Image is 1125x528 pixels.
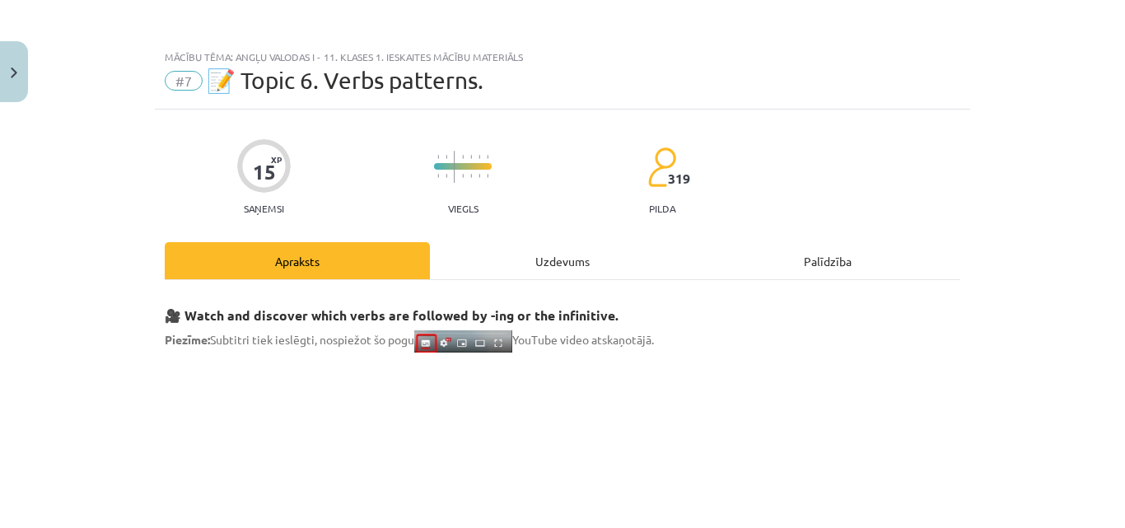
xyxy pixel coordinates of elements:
[165,51,960,63] div: Mācību tēma: Angļu valodas i - 11. klases 1. ieskaites mācību materiāls
[478,155,480,159] img: icon-short-line-57e1e144782c952c97e751825c79c345078a6d821885a25fce030b3d8c18986b.svg
[647,147,676,188] img: students-c634bb4e5e11cddfef0936a35e636f08e4e9abd3cc4e673bd6f9a4125e45ecb1.svg
[437,155,439,159] img: icon-short-line-57e1e144782c952c97e751825c79c345078a6d821885a25fce030b3d8c18986b.svg
[430,242,695,279] div: Uzdevums
[487,174,488,178] img: icon-short-line-57e1e144782c952c97e751825c79c345078a6d821885a25fce030b3d8c18986b.svg
[237,203,291,214] p: Saņemsi
[446,155,447,159] img: icon-short-line-57e1e144782c952c97e751825c79c345078a6d821885a25fce030b3d8c18986b.svg
[165,306,619,324] strong: 🎥 Watch and discover which verbs are followed by -ing or the infinitive.
[649,203,675,214] p: pilda
[462,155,464,159] img: icon-short-line-57e1e144782c952c97e751825c79c345078a6d821885a25fce030b3d8c18986b.svg
[253,161,276,184] div: 15
[462,174,464,178] img: icon-short-line-57e1e144782c952c97e751825c79c345078a6d821885a25fce030b3d8c18986b.svg
[271,155,282,164] span: XP
[207,67,483,94] span: 📝 Topic 6. Verbs patterns.
[454,151,455,183] img: icon-long-line-d9ea69661e0d244f92f715978eff75569469978d946b2353a9bb055b3ed8787d.svg
[695,242,960,279] div: Palīdzība
[165,332,654,347] span: Subtitri tiek ieslēgti, nospiežot šo pogu YouTube video atskaņotājā.
[448,203,478,214] p: Viegls
[165,71,203,91] span: #7
[470,155,472,159] img: icon-short-line-57e1e144782c952c97e751825c79c345078a6d821885a25fce030b3d8c18986b.svg
[165,332,210,347] strong: Piezīme:
[446,174,447,178] img: icon-short-line-57e1e144782c952c97e751825c79c345078a6d821885a25fce030b3d8c18986b.svg
[470,174,472,178] img: icon-short-line-57e1e144782c952c97e751825c79c345078a6d821885a25fce030b3d8c18986b.svg
[165,242,430,279] div: Apraksts
[11,68,17,78] img: icon-close-lesson-0947bae3869378f0d4975bcd49f059093ad1ed9edebbc8119c70593378902aed.svg
[478,174,480,178] img: icon-short-line-57e1e144782c952c97e751825c79c345078a6d821885a25fce030b3d8c18986b.svg
[437,174,439,178] img: icon-short-line-57e1e144782c952c97e751825c79c345078a6d821885a25fce030b3d8c18986b.svg
[487,155,488,159] img: icon-short-line-57e1e144782c952c97e751825c79c345078a6d821885a25fce030b3d8c18986b.svg
[668,171,690,186] span: 319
